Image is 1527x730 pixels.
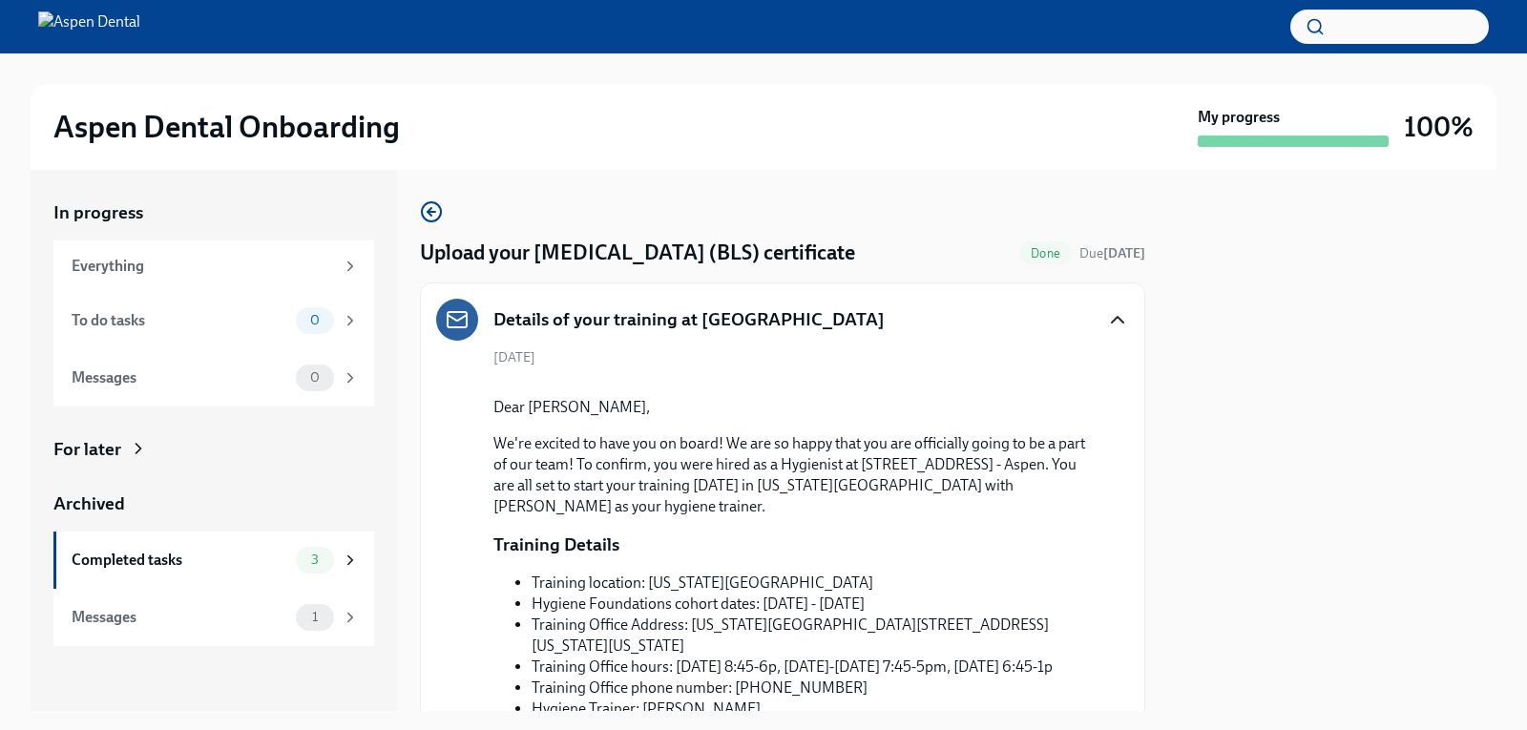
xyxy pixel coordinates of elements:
a: Messages1 [53,589,374,646]
span: 0 [299,370,331,385]
strong: My progress [1198,107,1280,128]
p: We're excited to have you on board! We are so happy that you are officially going to be a part of... [493,433,1098,517]
div: Everything [72,256,334,277]
span: September 21st, 2025 10:00 [1079,244,1145,262]
span: Due [1079,245,1145,261]
strong: [DATE] [1103,245,1145,261]
span: 3 [300,553,330,567]
a: To do tasks0 [53,292,374,349]
span: Done [1019,246,1072,261]
div: For later [53,437,121,462]
li: Hygiene Foundations cohort dates: [DATE] - [DATE] [532,594,1098,615]
div: To do tasks [72,310,288,331]
h5: Details of your training at [GEOGRAPHIC_DATA] [493,307,885,332]
a: Everything [53,240,374,292]
a: In progress [53,200,374,225]
h3: 100% [1404,110,1474,144]
a: Archived [53,491,374,516]
li: Training Office phone number: [PHONE_NUMBER] [532,678,1098,699]
img: Aspen Dental [38,11,140,42]
li: Hygiene Trainer: [PERSON_NAME] [532,699,1098,720]
a: Messages0 [53,349,374,407]
li: Training Office hours: [DATE] 8:45-6p, [DATE]-[DATE] 7:45-5pm, [DATE] 6:45-1p [532,657,1098,678]
a: Completed tasks3 [53,532,374,589]
p: Training Details [493,532,619,557]
p: Dear [PERSON_NAME], [493,397,1098,418]
span: [DATE] [493,348,535,366]
div: Messages [72,367,288,388]
h4: Upload your [MEDICAL_DATA] (BLS) certificate [420,239,855,267]
span: 1 [301,610,329,624]
span: 0 [299,313,331,327]
div: Completed tasks [72,550,288,571]
h2: Aspen Dental Onboarding [53,108,400,146]
a: For later [53,437,374,462]
div: Messages [72,607,288,628]
li: Training Office Address: [US_STATE][GEOGRAPHIC_DATA][STREET_ADDRESS][US_STATE][US_STATE] [532,615,1098,657]
li: Training location: [US_STATE][GEOGRAPHIC_DATA] [532,573,1098,594]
